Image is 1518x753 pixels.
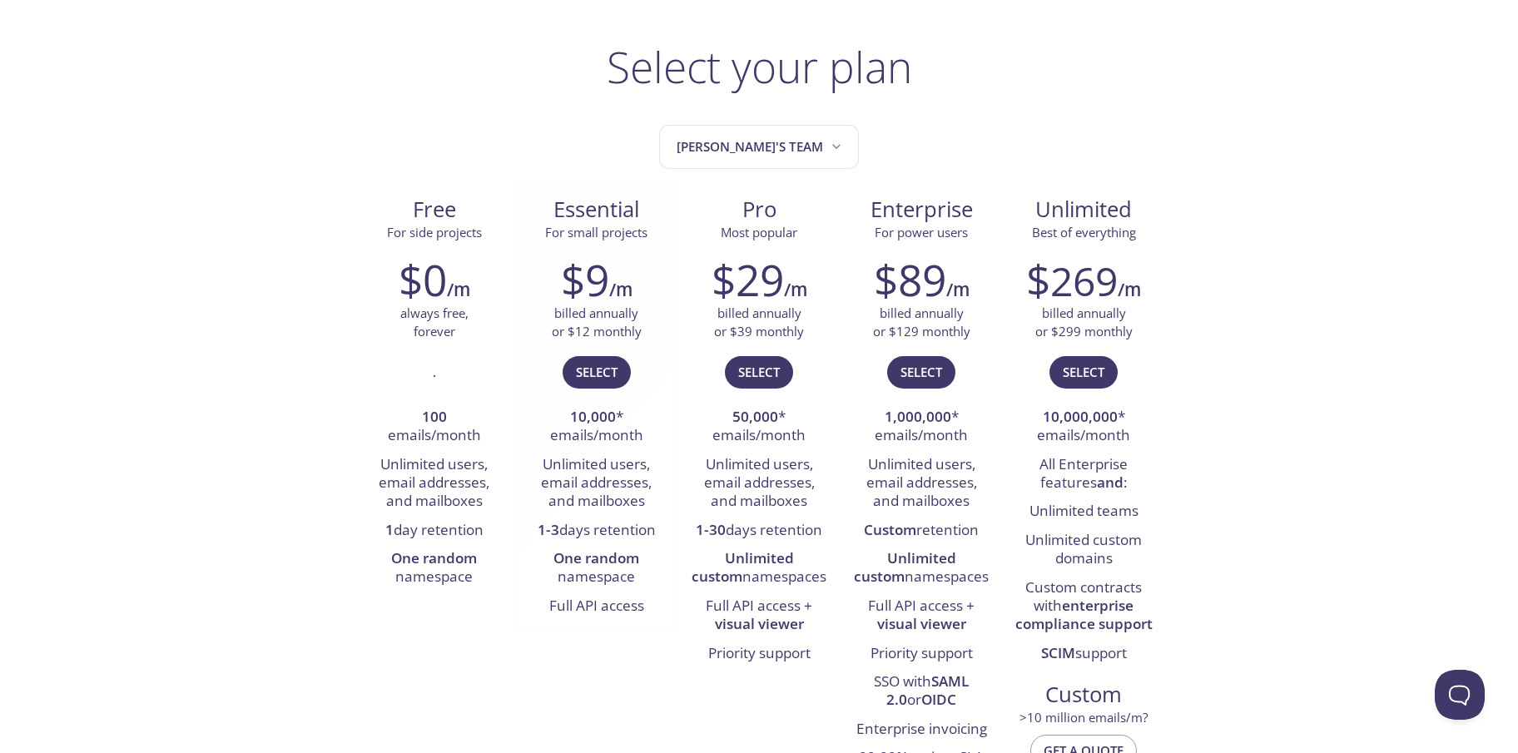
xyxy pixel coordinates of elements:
li: Custom contracts with [1015,574,1153,640]
h6: /m [784,275,807,304]
p: billed annually or $299 monthly [1035,305,1133,340]
li: Priority support [690,640,827,668]
span: Pro [691,196,826,224]
p: billed annually or $39 monthly [714,305,804,340]
li: Priority support [853,640,990,668]
strong: enterprise compliance support [1015,596,1153,633]
strong: 1,000,000 [885,407,951,426]
p: always free, forever [400,305,469,340]
h2: $9 [561,255,609,305]
li: * emails/month [853,404,990,451]
span: Select [1063,361,1104,383]
span: For power users [875,224,968,240]
button: Select [887,356,955,388]
li: days retention [690,517,827,545]
strong: 1 [385,520,394,539]
li: namespace [365,545,503,592]
strong: One random [553,548,639,567]
li: SSO with or [853,668,990,716]
li: Unlimited custom domains [1015,527,1153,574]
li: Full API access + [853,592,990,640]
h2: $0 [399,255,447,305]
strong: 10,000,000 [1043,407,1118,426]
li: Enterprise invoicing [853,716,990,744]
strong: and [1097,473,1124,492]
li: Unlimited users, email addresses, and mailboxes [528,451,665,517]
button: Julien's team [659,125,859,169]
li: Full API access + [690,592,827,640]
span: > 10 million emails/m? [1019,709,1148,726]
span: Select [738,361,780,383]
li: * emails/month [1015,404,1153,451]
li: namespaces [690,545,827,592]
strong: visual viewer [877,614,966,633]
li: namespaces [853,545,990,592]
iframe: Help Scout Beacon - Open [1435,670,1485,720]
li: Unlimited teams [1015,498,1153,526]
li: Unlimited users, email addresses, and mailboxes [853,451,990,517]
li: days retention [528,517,665,545]
h6: /m [1118,275,1141,304]
li: day retention [365,517,503,545]
li: Unlimited users, email addresses, and mailboxes [690,451,827,517]
strong: 100 [422,407,447,426]
li: All Enterprise features : [1015,451,1153,498]
span: Select [900,361,942,383]
strong: Custom [864,520,916,539]
span: 269 [1050,254,1118,308]
h6: /m [447,275,470,304]
span: Select [576,361,618,383]
strong: SAML 2.0 [886,671,969,709]
li: namespace [528,545,665,592]
span: [PERSON_NAME]'s team [677,136,845,158]
p: billed annually or $12 monthly [552,305,642,340]
span: Most popular [721,224,797,240]
strong: 10,000 [570,407,616,426]
strong: One random [391,548,477,567]
h6: /m [609,275,632,304]
button: Select [725,356,793,388]
h2: $29 [712,255,784,305]
span: For small projects [545,224,647,240]
strong: OIDC [921,690,956,709]
h2: $89 [874,255,946,305]
li: retention [853,517,990,545]
button: Select [1049,356,1118,388]
li: * emails/month [690,404,827,451]
strong: 1-30 [696,520,726,539]
li: * emails/month [528,404,665,451]
strong: 50,000 [732,407,778,426]
span: Free [366,196,502,224]
h1: Select your plan [607,42,912,92]
span: Enterprise [854,196,990,224]
strong: SCIM [1041,643,1075,662]
span: Unlimited [1035,195,1132,224]
h2: $ [1026,255,1118,305]
p: billed annually or $129 monthly [873,305,970,340]
strong: Unlimited custom [692,548,794,586]
span: Custom [1016,681,1152,709]
li: support [1015,640,1153,668]
strong: visual viewer [715,614,804,633]
strong: Unlimited custom [854,548,956,586]
h6: /m [946,275,970,304]
span: For side projects [387,224,482,240]
li: Unlimited users, email addresses, and mailboxes [365,451,503,517]
span: Essential [528,196,664,224]
li: emails/month [365,404,503,451]
button: Select [563,356,631,388]
li: Full API access [528,592,665,621]
strong: 1-3 [538,520,559,539]
span: Best of everything [1032,224,1136,240]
